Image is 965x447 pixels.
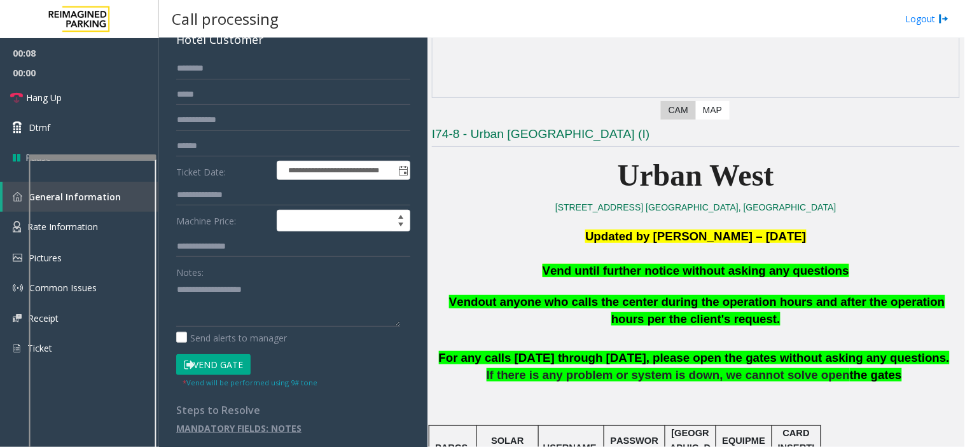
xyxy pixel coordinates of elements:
img: 'icon' [13,343,21,354]
img: 'icon' [13,314,22,322]
span: Vend [449,295,478,309]
label: Map [695,101,730,120]
u: MANDATORY FIELDS: NOTES [176,422,302,434]
label: Machine Price: [173,210,274,231]
span: the gates [850,368,902,382]
button: Vend Gate [176,354,251,376]
label: Notes: [176,261,204,279]
span: Toggle popup [396,162,410,179]
span: Receipt [28,312,59,324]
span: Vend until further notice without asking any questions [543,264,849,277]
a: General Information [3,182,159,212]
label: Ticket Date: [173,161,274,180]
span: For any calls [DATE] through [DATE], please open the gates without asking any questions. [439,351,950,364]
img: 'icon' [13,192,22,202]
img: logout [939,12,949,25]
span: Updated by [PERSON_NAME] – [DATE] [585,230,806,243]
a: [STREET_ADDRESS] [GEOGRAPHIC_DATA], [GEOGRAPHIC_DATA] [555,202,837,212]
label: CAM [661,101,696,120]
span: Urban West [618,158,774,192]
h4: Steps to Resolve [176,404,410,416]
small: Vend will be performed using 9# tone [183,378,317,387]
h3: Call processing [165,3,285,34]
a: Logout [906,12,949,25]
span: Increase value [392,210,410,221]
span: Dtmf [29,121,50,134]
span: Hang Up [26,91,62,104]
h3: I74-8 - Urban [GEOGRAPHIC_DATA] (I) [432,126,960,147]
img: 'icon' [13,254,22,262]
span: If there is any problem or system is down, we cannot solve open [487,368,850,382]
img: 'icon' [13,283,23,293]
span: Ticket [27,342,52,354]
span: out anyone who calls the center during the operation hours and after the operation hours per the ... [478,295,945,326]
div: Hotel Customer [176,31,410,48]
img: 'icon' [13,221,21,233]
span: Decrease value [392,221,410,231]
label: Send alerts to manager [176,331,287,345]
span: Rate Information [27,221,98,233]
span: Pause [25,151,51,164]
